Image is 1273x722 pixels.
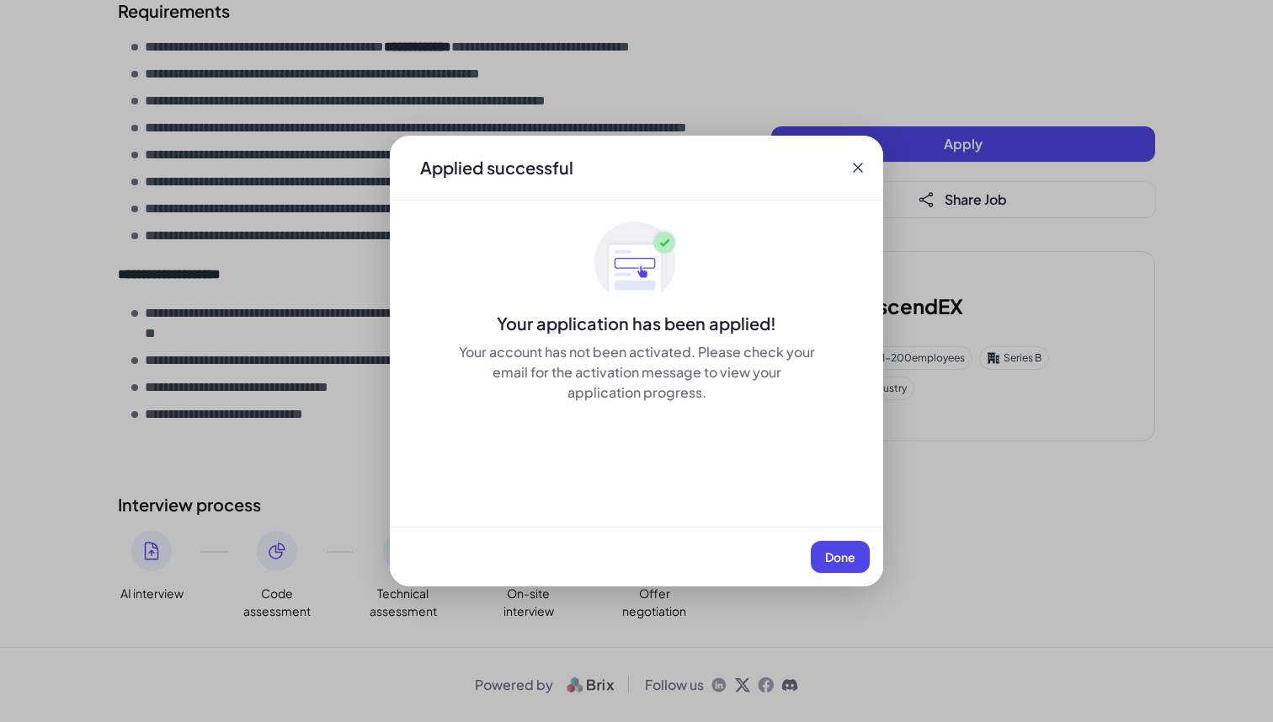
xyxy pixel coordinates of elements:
[420,156,573,179] div: Applied successful
[390,312,883,335] div: Your application has been applied!
[825,549,855,564] span: Done
[811,541,870,573] button: Done
[594,221,679,305] img: ApplyedMaskGroup3.svg
[457,342,816,403] div: Your account has not been activated. Please check your email for the activation message to view y...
